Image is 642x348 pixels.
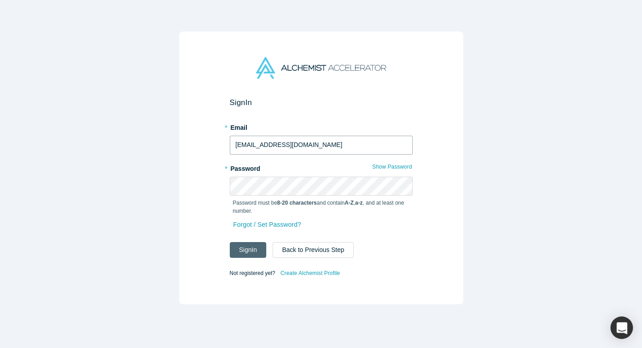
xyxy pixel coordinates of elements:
button: SignIn [230,242,267,258]
h2: Sign In [230,98,413,107]
p: Password must be and contain , , and at least one number. [233,199,410,215]
img: Alchemist Accelerator Logo [256,57,386,79]
strong: a-z [355,200,363,206]
span: Not registered yet? [230,270,275,276]
a: Create Alchemist Profile [280,267,340,279]
button: Back to Previous Step [273,242,354,258]
label: Email [230,120,413,133]
strong: 8-20 characters [277,200,317,206]
button: Show Password [372,161,412,173]
a: Forgot / Set Password? [233,217,302,233]
strong: A-Z [345,200,354,206]
label: Password [230,161,413,174]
